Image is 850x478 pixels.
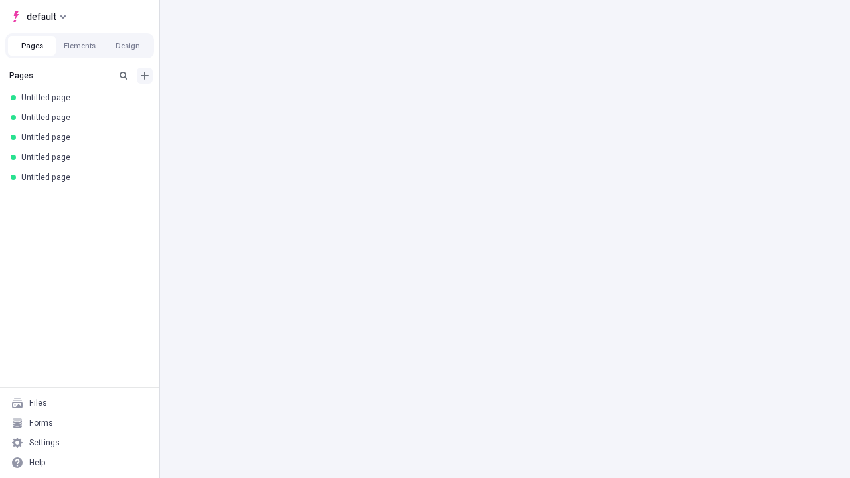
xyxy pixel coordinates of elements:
[5,7,71,27] button: Select site
[8,36,56,56] button: Pages
[29,398,47,408] div: Files
[104,36,151,56] button: Design
[21,132,143,143] div: Untitled page
[29,418,53,428] div: Forms
[137,68,153,84] button: Add new
[29,438,60,448] div: Settings
[29,457,46,468] div: Help
[21,112,143,123] div: Untitled page
[21,172,143,183] div: Untitled page
[9,70,110,81] div: Pages
[56,36,104,56] button: Elements
[27,9,56,25] span: default
[21,152,143,163] div: Untitled page
[21,92,143,103] div: Untitled page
